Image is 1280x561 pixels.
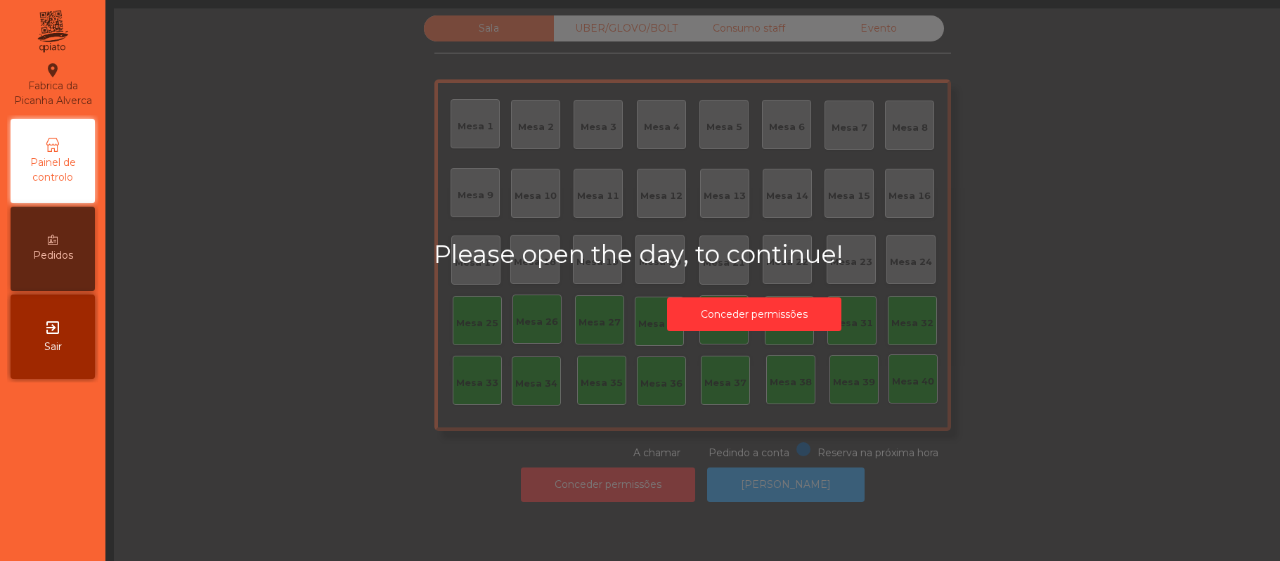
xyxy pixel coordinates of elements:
[11,62,94,108] div: Fabrica da Picanha Alverca
[434,240,1074,269] h2: Please open the day, to continue!
[14,155,91,185] span: Painel de controlo
[44,62,61,79] i: location_on
[44,319,61,336] i: exit_to_app
[33,248,73,263] span: Pedidos
[667,297,841,332] button: Conceder permissões
[44,340,62,354] span: Sair
[35,7,70,56] img: qpiato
